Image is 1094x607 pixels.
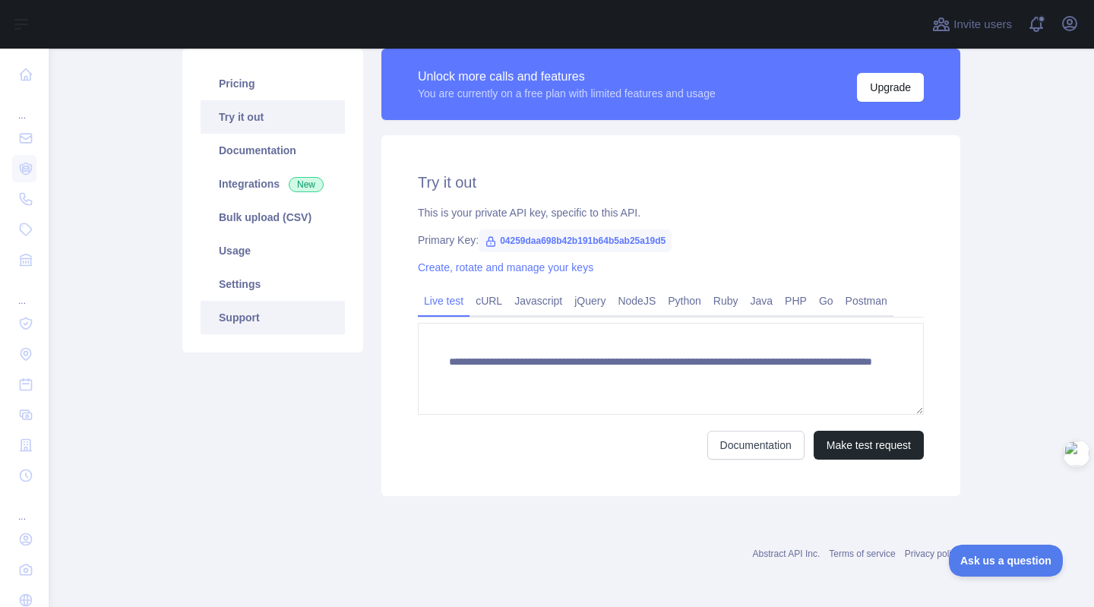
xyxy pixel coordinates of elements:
div: Unlock more calls and features [418,68,716,86]
button: Make test request [814,431,924,460]
a: Documentation [707,431,805,460]
div: This is your private API key, specific to this API. [418,205,924,220]
a: Ruby [707,289,745,313]
a: Settings [201,267,345,301]
span: Invite users [953,16,1012,33]
a: Live test [418,289,470,313]
a: Python [662,289,707,313]
button: Invite users [929,12,1015,36]
a: cURL [470,289,508,313]
div: You are currently on a free plan with limited features and usage [418,86,716,101]
h2: Try it out [418,172,924,193]
a: Postman [839,289,893,313]
a: Terms of service [829,549,895,559]
a: Javascript [508,289,568,313]
a: Go [813,289,839,313]
a: Java [745,289,779,313]
a: PHP [779,289,813,313]
a: Integrations New [201,167,345,201]
span: 04259daa698b42b191b64b5ab25a19d5 [479,229,672,252]
a: Bulk upload (CSV) [201,201,345,234]
a: Create, rotate and manage your keys [418,261,593,273]
button: Upgrade [857,73,924,102]
a: Documentation [201,134,345,167]
div: ... [12,91,36,122]
div: ... [12,277,36,307]
a: Privacy policy [905,549,960,559]
a: NodeJS [612,289,662,313]
div: ... [12,492,36,523]
a: Abstract API Inc. [753,549,820,559]
span: New [289,177,324,192]
iframe: Toggle Customer Support [949,545,1064,577]
a: Pricing [201,67,345,100]
a: jQuery [568,289,612,313]
a: Support [201,301,345,334]
a: Usage [201,234,345,267]
div: Primary Key: [418,232,924,248]
a: Try it out [201,100,345,134]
